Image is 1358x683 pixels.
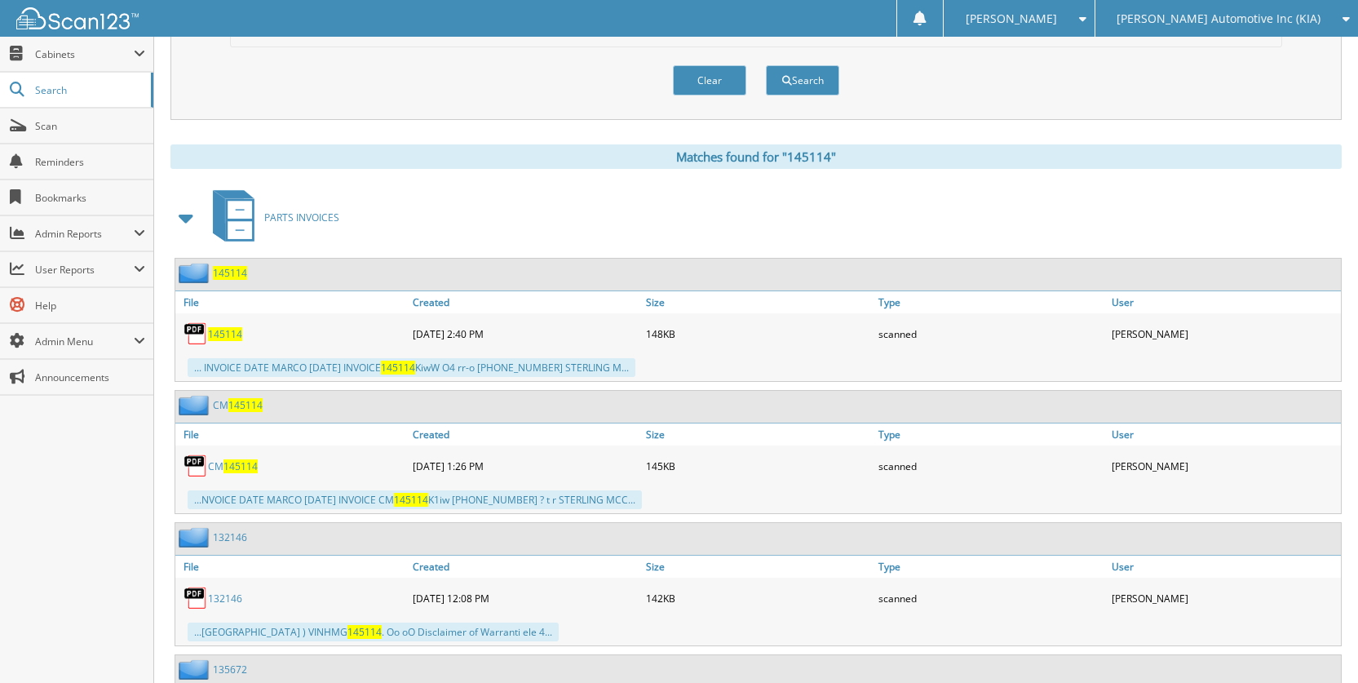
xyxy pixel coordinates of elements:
[1276,605,1358,683] iframe: Chat Widget
[394,493,428,507] span: 145114
[188,623,559,641] div: ...[GEOGRAPHIC_DATA] ) VINHMG . Oo oO Disclaimer of Warranti ele 4...
[1117,14,1320,24] span: [PERSON_NAME] Automotive Inc (KIA)
[1108,424,1341,446] a: User
[35,47,134,61] span: Cabinets
[35,155,145,169] span: Reminders
[208,327,242,341] a: 145114
[381,361,415,375] span: 145114
[213,530,247,544] a: 132146
[874,556,1108,578] a: Type
[874,317,1108,350] div: scanned
[874,450,1108,482] div: scanned
[1108,291,1341,313] a: User
[35,335,134,348] span: Admin Menu
[184,454,208,478] img: PDF.png
[409,424,642,446] a: Created
[264,211,339,224] span: PARTS INVOICES
[874,424,1108,446] a: Type
[228,398,263,412] span: 145114
[1108,317,1341,350] div: [PERSON_NAME]
[409,291,642,313] a: Created
[35,370,145,384] span: Announcements
[966,14,1057,24] span: [PERSON_NAME]
[188,358,635,377] div: ... INVOICE DATE MARCO [DATE] INVOICE KiwW O4 rr-o [PHONE_NUMBER] STERLING M...
[188,490,642,509] div: ...NVOICE DATE MARCO [DATE] INVOICE CM K1iw [PHONE_NUMBER] ? t r STERLING MCC...
[213,398,263,412] a: CM145114
[175,424,409,446] a: File
[16,7,139,29] img: scan123-logo-white.svg
[642,424,875,446] a: Size
[213,663,247,676] a: 135672
[347,625,382,639] span: 145114
[642,317,875,350] div: 148KB
[179,659,213,680] img: folder2.png
[179,263,213,283] img: folder2.png
[1108,450,1341,482] div: [PERSON_NAME]
[184,586,208,610] img: PDF.png
[409,450,642,482] div: [DATE] 1:26 PM
[874,582,1108,614] div: scanned
[673,65,746,95] button: Clear
[642,450,875,482] div: 145KB
[203,185,339,250] a: PARTS INVOICES
[175,556,409,578] a: File
[35,227,134,241] span: Admin Reports
[184,322,208,346] img: PDF.png
[35,119,145,133] span: Scan
[35,263,134,277] span: User Reports
[642,556,875,578] a: Size
[35,299,145,313] span: Help
[179,527,213,548] img: folder2.png
[208,459,258,473] a: CM145114
[179,395,213,415] img: folder2.png
[35,83,143,97] span: Search
[175,291,409,313] a: File
[35,191,145,205] span: Bookmarks
[1108,582,1341,614] div: [PERSON_NAME]
[642,291,875,313] a: Size
[766,65,839,95] button: Search
[642,582,875,614] div: 142KB
[874,291,1108,313] a: Type
[409,582,642,614] div: [DATE] 12:08 PM
[213,266,247,280] a: 145114
[223,459,258,473] span: 145114
[208,592,242,605] a: 132146
[409,556,642,578] a: Created
[170,144,1342,169] div: Matches found for "145114"
[409,317,642,350] div: [DATE] 2:40 PM
[1108,556,1341,578] a: User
